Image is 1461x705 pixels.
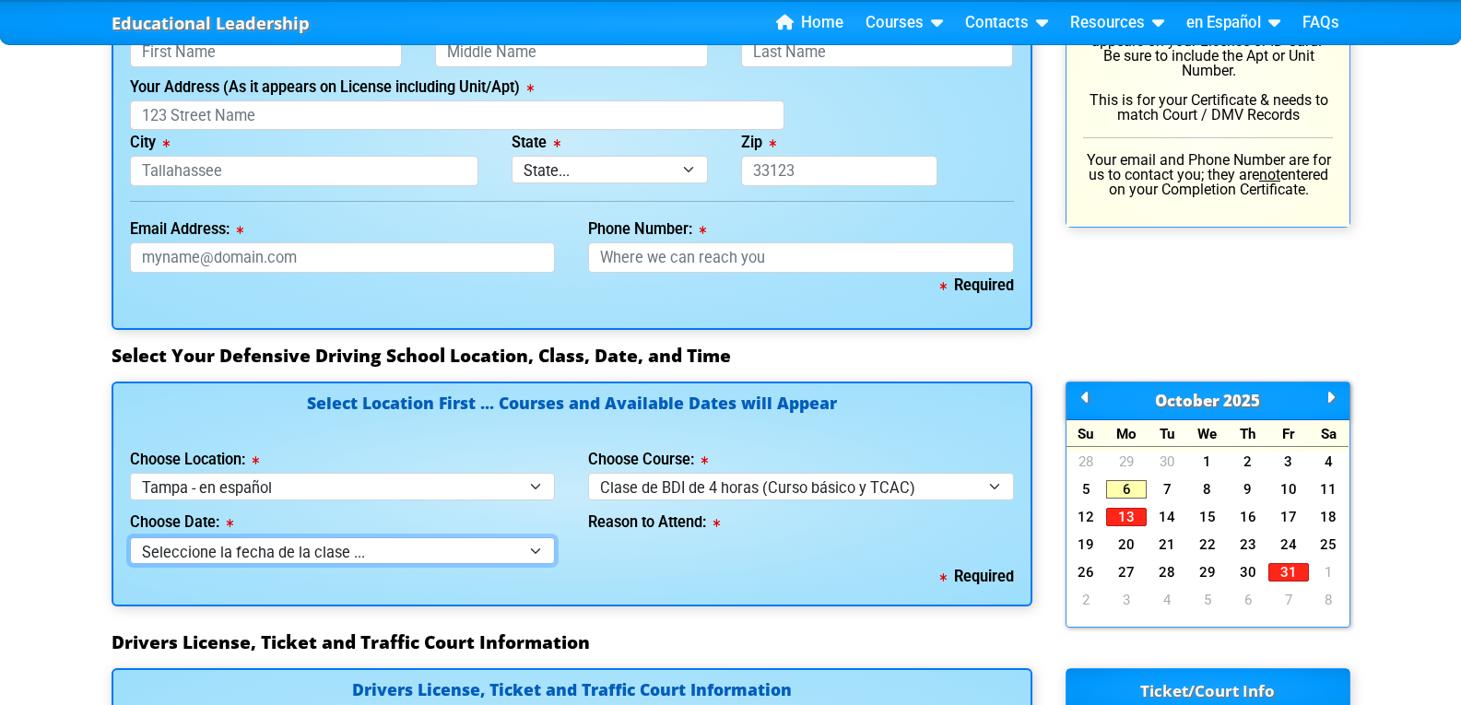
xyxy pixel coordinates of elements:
a: 8 [1187,480,1228,499]
label: State [512,135,560,150]
a: 13 [1106,508,1147,526]
input: 123 Street Name [130,100,784,131]
p: Enter your name and address as it appears on your License or ID Card. Be sure to include the Apt ... [1083,19,1333,123]
b: Required [940,568,1014,585]
a: 30 [1228,563,1268,582]
div: Fr [1268,420,1309,447]
a: 26 [1066,563,1107,582]
a: 11 [1309,480,1349,499]
a: 17 [1268,508,1309,526]
a: FAQs [1295,9,1347,37]
a: en Español [1179,9,1288,37]
a: 1 [1309,563,1349,582]
input: Where we can reach you [588,242,1014,273]
label: Choose Course: [588,452,708,467]
div: Su [1066,420,1107,447]
input: Tallahassee [130,156,479,186]
h3: Drivers License, Ticket and Traffic Court Information [112,631,1350,653]
input: First Name [130,37,403,67]
a: 16 [1228,508,1268,526]
a: Educational Leadership [112,8,310,39]
a: 20 [1106,535,1147,554]
h3: Select Your Defensive Driving School Location, Class, Date, and Time [112,345,1350,367]
a: 4 [1147,591,1187,609]
h4: Drivers License, Ticket and Traffic Court Information [130,682,1014,701]
a: 7 [1268,591,1309,609]
u: not [1259,166,1280,183]
a: 29 [1106,452,1147,471]
a: 12 [1066,508,1107,526]
a: Courses [858,9,950,37]
h4: Select Location First ... Courses and Available Dates will Appear [130,395,1014,433]
a: 27 [1106,563,1147,582]
a: 31 [1268,563,1309,582]
a: 5 [1187,591,1228,609]
div: Th [1228,420,1268,447]
div: We [1187,420,1228,447]
label: Choose Location: [130,452,259,467]
a: 23 [1228,535,1268,554]
label: Phone Number: [588,222,706,237]
a: 4 [1309,452,1349,471]
div: Tu [1147,420,1187,447]
a: 2 [1228,452,1268,471]
label: Email Address: [130,222,243,237]
a: 28 [1147,563,1187,582]
a: 19 [1066,535,1107,554]
a: 21 [1147,535,1187,554]
input: 33123 [741,156,937,186]
div: Sa [1309,420,1349,447]
a: 15 [1187,508,1228,526]
label: City [130,135,170,150]
div: Mo [1106,420,1147,447]
a: 10 [1268,480,1309,499]
label: Reason to Attend: [588,515,720,530]
a: 3 [1106,591,1147,609]
a: Home [769,9,851,37]
label: Choose Date: [130,515,233,530]
a: 6 [1106,480,1147,499]
p: Your email and Phone Number are for us to contact you; they are entered on your Completion Certif... [1083,153,1333,197]
a: 22 [1187,535,1228,554]
a: 30 [1147,452,1187,471]
a: 6 [1228,591,1268,609]
span: October [1155,390,1219,411]
span: 2025 [1223,390,1260,411]
input: Last Name [741,37,1014,67]
a: 1 [1187,452,1228,471]
a: 8 [1309,591,1349,609]
a: Contacts [958,9,1055,37]
a: 9 [1228,480,1268,499]
a: 2 [1066,591,1107,609]
label: Zip [741,135,776,150]
label: Your Address (As it appears on License including Unit/Apt) [130,80,534,95]
a: 28 [1066,452,1107,471]
a: 3 [1268,452,1309,471]
a: 14 [1147,508,1187,526]
a: 18 [1309,508,1349,526]
a: 24 [1268,535,1309,554]
a: 29 [1187,563,1228,582]
a: Resources [1063,9,1172,37]
a: 25 [1309,535,1349,554]
input: myname@domain.com [130,242,556,273]
a: 7 [1147,480,1187,499]
input: Middle Name [435,37,708,67]
b: Required [940,276,1014,294]
a: 5 [1066,480,1107,499]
